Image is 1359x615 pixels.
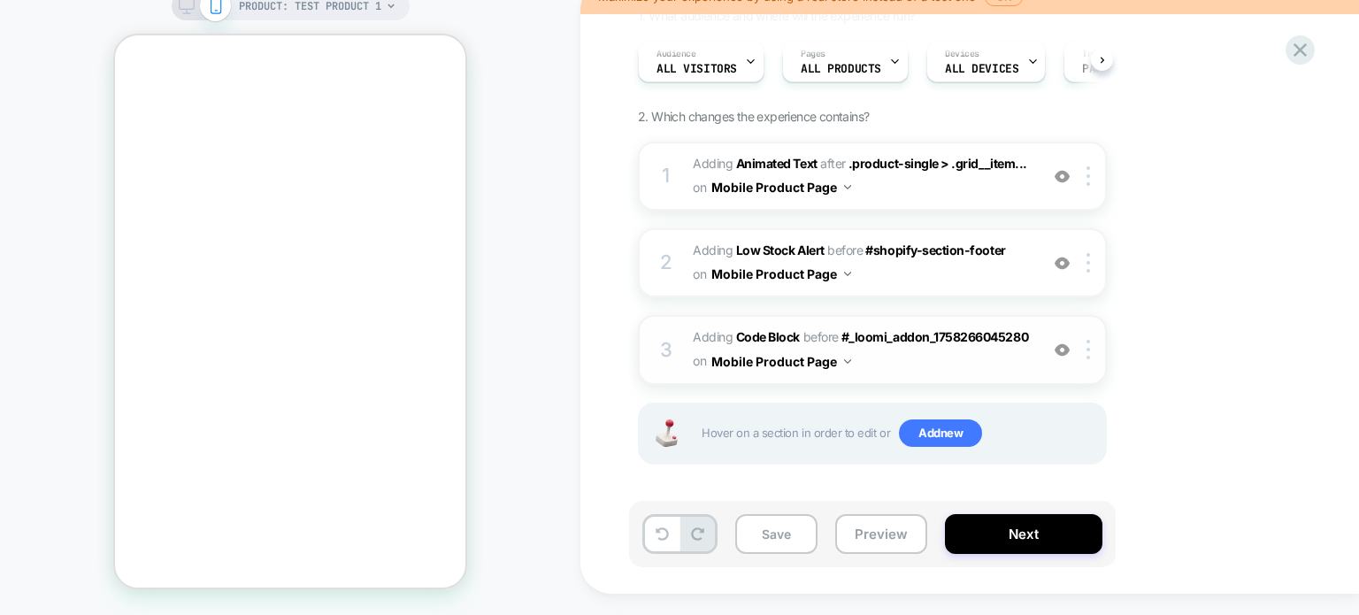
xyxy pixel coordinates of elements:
span: #_loomi_addon_1758266045280 [841,329,1028,344]
b: Animated Text [736,156,818,171]
span: on [693,350,706,372]
span: Add new [899,419,982,448]
img: Joystick [649,419,684,447]
span: on [693,176,706,198]
span: Page Load [1082,63,1142,75]
span: Trigger [1082,48,1117,60]
button: Next [945,514,1102,554]
span: Adding [693,329,800,344]
span: ALL DEVICES [945,63,1018,75]
div: 1 [657,158,675,194]
img: crossed eye [1055,169,1070,184]
b: Code Block [736,329,800,344]
img: down arrow [844,185,851,189]
button: Mobile Product Page [711,349,851,374]
span: Adding [693,242,825,258]
span: Devices [945,48,979,60]
img: crossed eye [1055,256,1070,271]
span: .product-single > .grid__item... [848,156,1027,171]
img: down arrow [844,359,851,364]
span: 1. What audience and where will the experience run? [638,8,915,23]
button: Mobile Product Page [711,174,851,200]
button: Preview [835,514,927,554]
img: close [1086,253,1090,273]
button: Save [735,514,818,554]
img: close [1086,340,1090,359]
span: 2. Which changes the experience contains? [638,109,869,124]
span: BEFORE [827,242,863,258]
span: Hover on a section in order to edit or [702,419,1096,448]
span: #shopify-section-footer [865,242,1005,258]
span: ALL PRODUCTS [801,63,881,75]
img: crossed eye [1055,342,1070,357]
div: 2 [657,245,675,281]
div: 3 [657,333,675,368]
span: BEFORE [803,329,839,344]
img: close [1086,166,1090,186]
b: Low Stock Alert [736,242,825,258]
img: down arrow [844,272,851,276]
span: AFTER [820,156,846,171]
button: Mobile Product Page [711,261,851,287]
span: All Visitors [656,63,737,75]
span: Adding [693,156,818,171]
span: Audience [656,48,696,60]
span: on [693,263,706,285]
span: Pages [801,48,825,60]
